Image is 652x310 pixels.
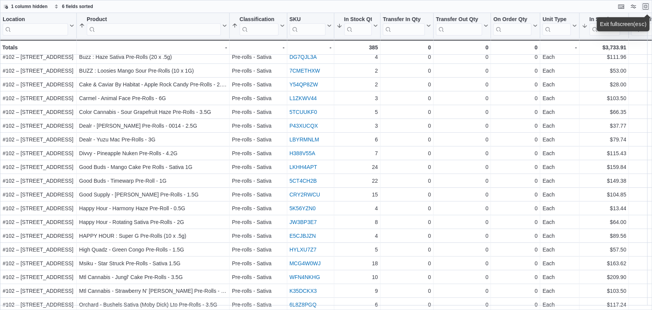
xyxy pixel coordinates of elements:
[3,135,74,144] div: #102 – [STREET_ADDRESS]
[582,259,626,268] div: $163.62
[232,94,284,103] div: Pre-rolls - Sativa
[79,245,227,254] div: High Quadz - Green Congo Pre-Rolls - 1.5G
[582,245,626,254] div: $57.50
[232,231,284,240] div: Pre-rolls - Sativa
[493,286,537,295] div: 0
[232,66,284,75] div: Pre-rolls - Sativa
[79,66,227,75] div: BUZZ : Loosies Mango Sour Pre-Rolls (10 x 1G)
[337,217,378,227] div: 8
[383,286,431,295] div: 0
[436,300,488,309] div: 0
[582,94,626,103] div: $103.50
[493,16,537,36] button: On Order Qty
[436,16,482,23] div: Transfer Out Qty
[582,80,626,89] div: $28.00
[542,204,577,213] div: Each
[290,247,317,253] a: HYLXU7Z7
[232,52,284,62] div: Pre-rolls - Sativa
[337,43,378,52] div: 385
[79,300,227,309] div: Orchard - Bushels Sativa (Moby Dick) Lto Pre-Rolls - 3.5G
[337,149,378,158] div: 7
[337,286,378,295] div: 9
[337,190,378,199] div: 15
[542,245,577,254] div: Each
[542,231,577,240] div: Each
[582,16,626,36] button: In Stock Cost
[542,52,577,62] div: Each
[79,162,227,172] div: Good Buds - Mango Cake Pre Rolls - Sativa 1G
[79,80,227,89] div: Cake & Caviar By Habitat - Apple Rock Candy Pre-Rolls - 2.5G
[582,52,626,62] div: $111.96
[542,135,577,144] div: Each
[290,95,317,101] a: L1ZKWV44
[79,94,227,103] div: Carmel - Animal Face Pre-Rolls - 6G
[582,135,626,144] div: $79.74
[87,16,221,36] div: Product
[493,204,537,213] div: 0
[383,190,431,199] div: 0
[493,52,537,62] div: 0
[383,16,425,36] div: Transfer In Qty
[582,273,626,282] div: $209.90
[232,217,284,227] div: Pre-rolls - Sativa
[290,178,317,184] a: 5CT4CH2B
[344,16,372,36] div: In Stock Qty
[79,259,227,268] div: Msiku - Star Struck Pre-Rolls - Sativa 1.5G
[383,107,431,117] div: 0
[436,231,488,240] div: 0
[436,217,488,227] div: 0
[290,219,317,225] a: JW3BP3E7
[383,52,431,62] div: 0
[383,135,431,144] div: 0
[436,43,488,52] div: 0
[290,16,332,36] button: SKU
[232,162,284,172] div: Pre-rolls - Sativa
[383,204,431,213] div: 0
[383,121,431,130] div: 0
[337,80,378,89] div: 2
[3,190,74,199] div: #102 – [STREET_ADDRESS]
[3,217,74,227] div: #102 – [STREET_ADDRESS]
[290,288,317,294] a: K35DCKX3
[542,259,577,268] div: Each
[542,16,571,36] div: Unit Type
[62,3,93,10] span: 6 fields sorted
[290,43,332,52] div: -
[337,94,378,103] div: 3
[542,43,577,52] div: -
[383,176,431,185] div: 0
[337,135,378,144] div: 6
[493,217,537,227] div: 0
[582,217,626,227] div: $64.00
[383,245,431,254] div: 0
[542,121,577,130] div: Each
[3,176,74,185] div: #102 – [STREET_ADDRESS]
[493,121,537,130] div: 0
[344,16,372,23] div: In Stock Qty
[232,121,284,130] div: Pre-rolls - Sativa
[3,16,68,36] div: Location
[290,233,316,239] a: E5CJBJZN
[542,80,577,89] div: Each
[337,66,378,75] div: 2
[232,16,284,36] button: Classification
[290,109,317,115] a: 5TCUUKF0
[337,273,378,282] div: 10
[232,176,284,185] div: Pre-rolls - Sativa
[290,16,325,36] div: SKU URL
[337,16,378,36] button: In Stock Qty
[436,16,482,36] div: Transfer Out Qty
[436,149,488,158] div: 0
[3,245,74,254] div: #102 – [STREET_ADDRESS]
[2,43,74,52] div: Totals
[290,192,320,198] a: CRY2RWCU
[337,52,378,62] div: 4
[232,107,284,117] div: Pre-rolls - Sativa
[436,204,488,213] div: 0
[337,259,378,268] div: 18
[493,231,537,240] div: 0
[79,107,227,117] div: Color Cannabis - Sour Grapefruit Haze Pre-Rolls - 3.5G
[79,43,227,52] div: -
[493,43,537,52] div: 0
[436,162,488,172] div: 0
